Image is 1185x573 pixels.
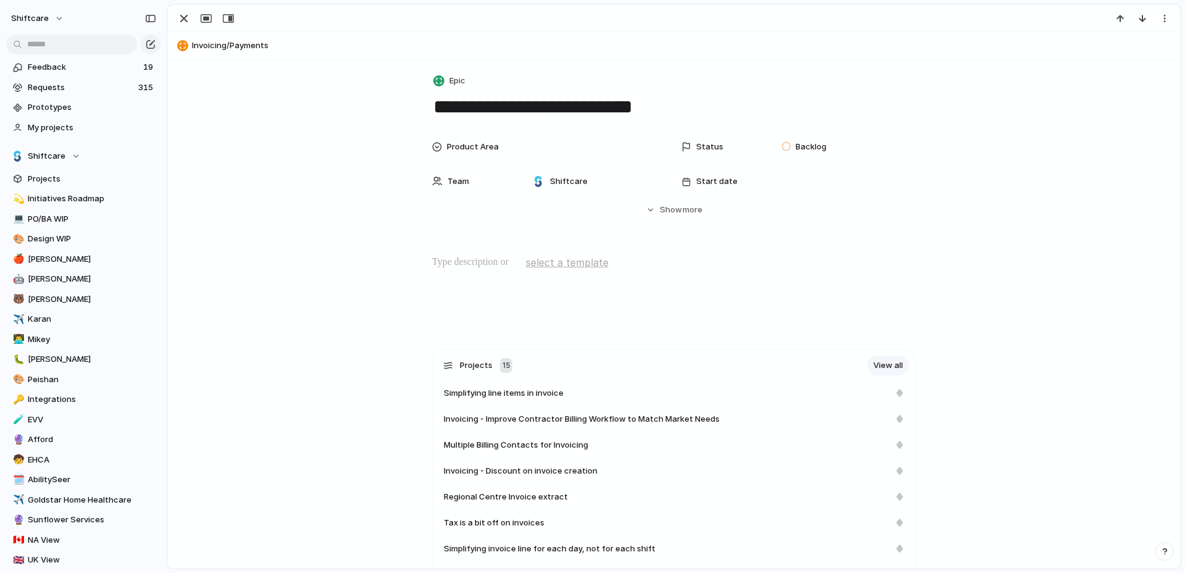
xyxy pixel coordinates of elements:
div: 💫 [13,192,22,206]
a: 🤖[PERSON_NAME] [6,270,160,288]
span: Simplifying invoice line for each day, not for each shift [444,543,655,555]
div: 🐻 [13,292,22,306]
div: 👨‍💻 [13,332,22,346]
span: NA View [28,534,156,546]
button: Showmore [432,199,916,221]
div: ✈️ [13,493,22,507]
div: 🔮 [13,433,22,447]
div: 🔑 [13,393,22,407]
span: EHCA [28,454,156,466]
span: [PERSON_NAME] [28,253,156,266]
a: 🧒EHCA [6,451,160,469]
button: 🧒 [11,454,23,466]
span: PO/BA WIP [28,213,156,225]
button: 🔮 [11,514,23,526]
span: Integrations [28,393,156,406]
a: 💫Initiatives Roadmap [6,190,160,208]
span: Projects [28,173,156,185]
a: 🎨Peishan [6,370,160,389]
div: 🎨 [13,372,22,387]
span: Tax is a bit off on invoices [444,517,544,529]
button: 🐛 [11,353,23,366]
span: Feedback [28,61,139,73]
button: 💻 [11,213,23,225]
button: 🤖 [11,273,23,285]
span: Requests [28,82,135,94]
div: 🍎 [13,252,22,266]
a: 🍎[PERSON_NAME] [6,250,160,269]
span: Projects [460,359,493,372]
div: 💻 [13,212,22,226]
span: Simplifying line items in invoice [444,387,563,399]
span: UK View [28,554,156,566]
div: 🎨 [13,232,22,246]
a: Projects [6,170,160,188]
button: shiftcare [6,9,70,28]
div: 🇨🇦 [13,533,22,547]
div: 🔮Afford [6,430,160,449]
div: 🐛 [13,353,22,367]
span: 19 [143,61,156,73]
div: 🇬🇧 [13,553,22,567]
div: ✈️Goldstar Home Healthcare [6,491,160,509]
div: 🧒 [13,453,22,467]
span: Show [660,204,682,216]
span: EVV [28,414,156,426]
div: 🗓️ [13,473,22,487]
span: select a template [526,255,609,270]
button: 🇨🇦 [11,534,23,546]
a: 🇬🇧UK View [6,551,160,569]
span: [PERSON_NAME] [28,353,156,366]
button: select a template [524,253,610,272]
button: 🇬🇧 [11,554,23,566]
span: Product Area [447,141,499,153]
button: 🐻 [11,293,23,306]
a: My projects [6,119,160,137]
a: 🐛[PERSON_NAME] [6,350,160,369]
span: 315 [138,82,156,94]
span: Invoicing - Discount on invoice creation [444,465,597,477]
a: 🇨🇦NA View [6,531,160,550]
button: 🎨 [11,374,23,386]
span: AbilitySeer [28,474,156,486]
div: 🔮 [13,513,22,527]
button: 🔮 [11,433,23,446]
span: Status [696,141,723,153]
span: Peishan [28,374,156,386]
div: 💻PO/BA WIP [6,210,160,228]
span: Initiatives Roadmap [28,193,156,205]
div: 🤖 [13,272,22,286]
span: Shiftcare [28,150,65,162]
button: 👨‍💻 [11,333,23,346]
button: 🎨 [11,233,23,245]
a: 🧪EVV [6,411,160,429]
a: 🔑Integrations [6,390,160,409]
button: 🍎 [11,253,23,266]
a: Feedback19 [6,58,160,77]
button: ✈️ [11,494,23,506]
button: Invoicing/Payments [173,36,1175,56]
span: Backlog [796,141,826,153]
span: more [683,204,702,216]
div: ✈️ [13,312,22,327]
a: 🔮Sunflower Services [6,511,160,529]
button: 🗓️ [11,474,23,486]
span: shiftcare [11,12,49,25]
span: Prototypes [28,101,156,114]
span: Invoicing - Improve Contractor Billing Workflow to Match Market Needs [444,413,720,425]
span: Sunflower Services [28,514,156,526]
a: 👨‍💻Mikey [6,330,160,349]
button: Epic [431,72,469,90]
span: Regional Centre Invoice extract [444,491,568,503]
span: [PERSON_NAME] [28,273,156,285]
span: Design WIP [28,233,156,245]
